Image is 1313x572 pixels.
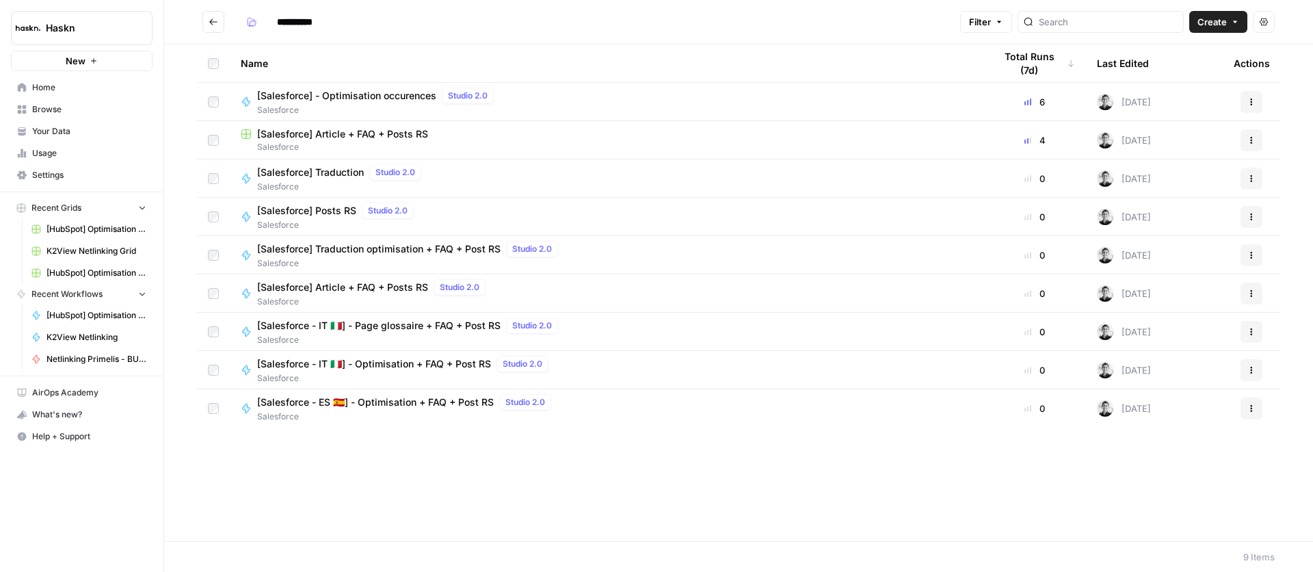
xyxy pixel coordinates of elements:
a: [HubSpot] Optimisation - Articles de blog + outils [25,304,152,326]
span: Settings [32,169,146,181]
span: Recent Grids [31,202,81,214]
div: [DATE] [1097,209,1151,225]
div: What's new? [12,404,152,425]
div: 0 [994,325,1075,339]
span: Home [32,81,146,94]
span: Salesforce [257,181,427,193]
a: [Salesforce - IT 🇮🇹] - Optimisation + FAQ + Post RSStudio 2.0Salesforce [241,356,972,385]
span: Salesforce [241,141,972,153]
div: 0 [994,210,1075,224]
a: [Salesforce - IT 🇮🇹] - Page glossaire + FAQ + Post RSStudio 2.0Salesforce [241,317,972,346]
span: [Salesforce - IT 🇮🇹] - Optimisation + FAQ + Post RS [257,357,491,371]
a: Browse [11,99,152,120]
span: Studio 2.0 [375,166,415,179]
a: Netlinking Primelis - BU US [25,348,152,370]
div: Actions [1234,44,1270,82]
span: Studio 2.0 [512,320,552,332]
div: 0 [994,402,1075,415]
span: Salesforce [257,104,499,116]
span: [Salesforce] Traduction optimisation + FAQ + Post RS [257,242,501,256]
input: Search [1039,15,1178,29]
a: [Salesforce] - Optimisation occurencesStudio 2.0Salesforce [241,88,972,116]
span: Usage [32,147,146,159]
div: [DATE] [1097,285,1151,302]
div: 9 Items [1243,550,1275,564]
div: 0 [994,248,1075,262]
span: [HubSpot] Optimisation - Articles de blog + outils [47,309,146,322]
span: [HubSpot] Optimisation - Articles de blog + outils [47,223,146,235]
span: Salesforce [257,219,419,231]
div: Total Runs (7d) [994,44,1075,82]
div: Last Edited [1097,44,1149,82]
button: Filter [960,11,1012,33]
span: Your Data [32,125,146,138]
div: 0 [994,363,1075,377]
span: Browse [32,103,146,116]
span: [Salesforce] - Optimisation occurences [257,89,436,103]
span: Netlinking Primelis - BU US [47,353,146,365]
span: [HubSpot] Optimisation - Articles de blog [47,267,146,279]
span: [Salesforce] Article + FAQ + Posts RS [257,281,428,294]
div: 6 [994,95,1075,109]
div: [DATE] [1097,362,1151,378]
a: Usage [11,142,152,164]
a: [HubSpot] Optimisation - Articles de blog [25,262,152,284]
a: K2View Netlinking [25,326,152,348]
img: 5iwot33yo0fowbxplqtedoh7j1jy [1097,94,1113,110]
a: [Salesforce] Posts RSStudio 2.0Salesforce [241,203,972,231]
span: [Salesforce - IT 🇮🇹] - Page glossaire + FAQ + Post RS [257,319,501,333]
img: 5iwot33yo0fowbxplqtedoh7j1jy [1097,400,1113,417]
button: Workspace: Haskn [11,11,152,45]
div: 0 [994,172,1075,185]
div: [DATE] [1097,324,1151,340]
div: Name [241,44,972,82]
a: Home [11,77,152,99]
span: Studio 2.0 [448,90,488,102]
button: Create [1189,11,1247,33]
span: K2View Netlinking Grid [47,245,146,257]
div: 0 [994,287,1075,300]
span: New [66,54,85,68]
span: Salesforce [257,257,563,270]
span: Studio 2.0 [512,243,552,255]
img: 5iwot33yo0fowbxplqtedoh7j1jy [1097,170,1113,187]
span: Salesforce [257,411,557,423]
span: Salesforce [257,372,554,385]
img: 5iwot33yo0fowbxplqtedoh7j1jy [1097,209,1113,225]
span: Salesforce [257,334,563,346]
img: 5iwot33yo0fowbxplqtedoh7j1jy [1097,132,1113,148]
a: AirOps Academy [11,382,152,404]
img: 5iwot33yo0fowbxplqtedoh7j1jy [1097,285,1113,302]
a: [Salesforce] Article + FAQ + Posts RSStudio 2.0Salesforce [241,279,972,308]
span: Studio 2.0 [368,205,408,217]
div: 4 [994,133,1075,147]
span: Salesforce [257,296,491,308]
span: [Salesforce] Article + FAQ + Posts RS [257,127,428,141]
span: K2View Netlinking [47,331,146,343]
button: Help + Support [11,426,152,447]
button: Recent Workflows [11,284,152,304]
a: [HubSpot] Optimisation - Articles de blog + outils [25,218,152,240]
a: [Salesforce] Traduction optimisation + FAQ + Post RSStudio 2.0Salesforce [241,241,972,270]
img: 5iwot33yo0fowbxplqtedoh7j1jy [1097,362,1113,378]
span: Help + Support [32,430,146,443]
a: Settings [11,164,152,186]
span: AirOps Academy [32,387,146,399]
a: K2View Netlinking Grid [25,240,152,262]
span: Filter [969,15,991,29]
button: New [11,51,152,71]
div: [DATE] [1097,94,1151,110]
button: Go back [202,11,224,33]
span: [Salesforce - ES 🇪🇸] - Optimisation + FAQ + Post RS [257,395,494,409]
img: 5iwot33yo0fowbxplqtedoh7j1jy [1097,324,1113,340]
span: Haskn [46,21,129,35]
span: Recent Workflows [31,288,103,300]
div: [DATE] [1097,170,1151,187]
div: [DATE] [1097,132,1151,148]
a: [Salesforce - ES 🇪🇸] - Optimisation + FAQ + Post RSStudio 2.0Salesforce [241,394,972,423]
span: [Salesforce] Traduction [257,166,364,179]
img: Haskn Logo [16,16,40,40]
button: What's new? [11,404,152,426]
a: [Salesforce] Article + FAQ + Posts RSSalesforce [241,127,972,153]
span: Studio 2.0 [503,358,542,370]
